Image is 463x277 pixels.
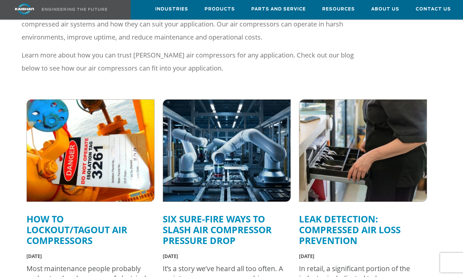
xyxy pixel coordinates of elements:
span: Industries [155,6,188,13]
a: About Us [371,0,399,18]
a: Six Sure-Fire Ways to Slash Air Compressor Pressure Drop [163,213,272,247]
img: Lockout/tagout for air compressors [27,100,154,202]
a: Parts and Service [251,0,306,18]
a: Resources [322,0,355,18]
p: Learn more about how you can trust [PERSON_NAME] air compressors for any application. Check out o... [22,49,355,75]
a: How to Lockout/Tagout Air Compressors [26,213,127,247]
span: Resources [322,6,355,13]
a: Products [205,0,235,18]
span: [DATE] [163,253,178,259]
p: From air compressor guides to compressor room design, you can find content to better understand c... [22,5,355,44]
img: Engineering the future [42,8,107,11]
a: Leak Detection: Compressed Air Loss Prevention [299,213,401,247]
span: Products [205,6,235,13]
a: Contact Us [416,0,451,18]
img: Automation systems [157,94,297,206]
span: Contact Us [416,6,451,13]
span: [DATE] [26,253,42,259]
span: [DATE] [299,253,314,259]
span: Parts and Service [251,6,306,13]
a: Industries [155,0,188,18]
span: About Us [371,6,399,13]
img: Loss prevention [299,100,427,202]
